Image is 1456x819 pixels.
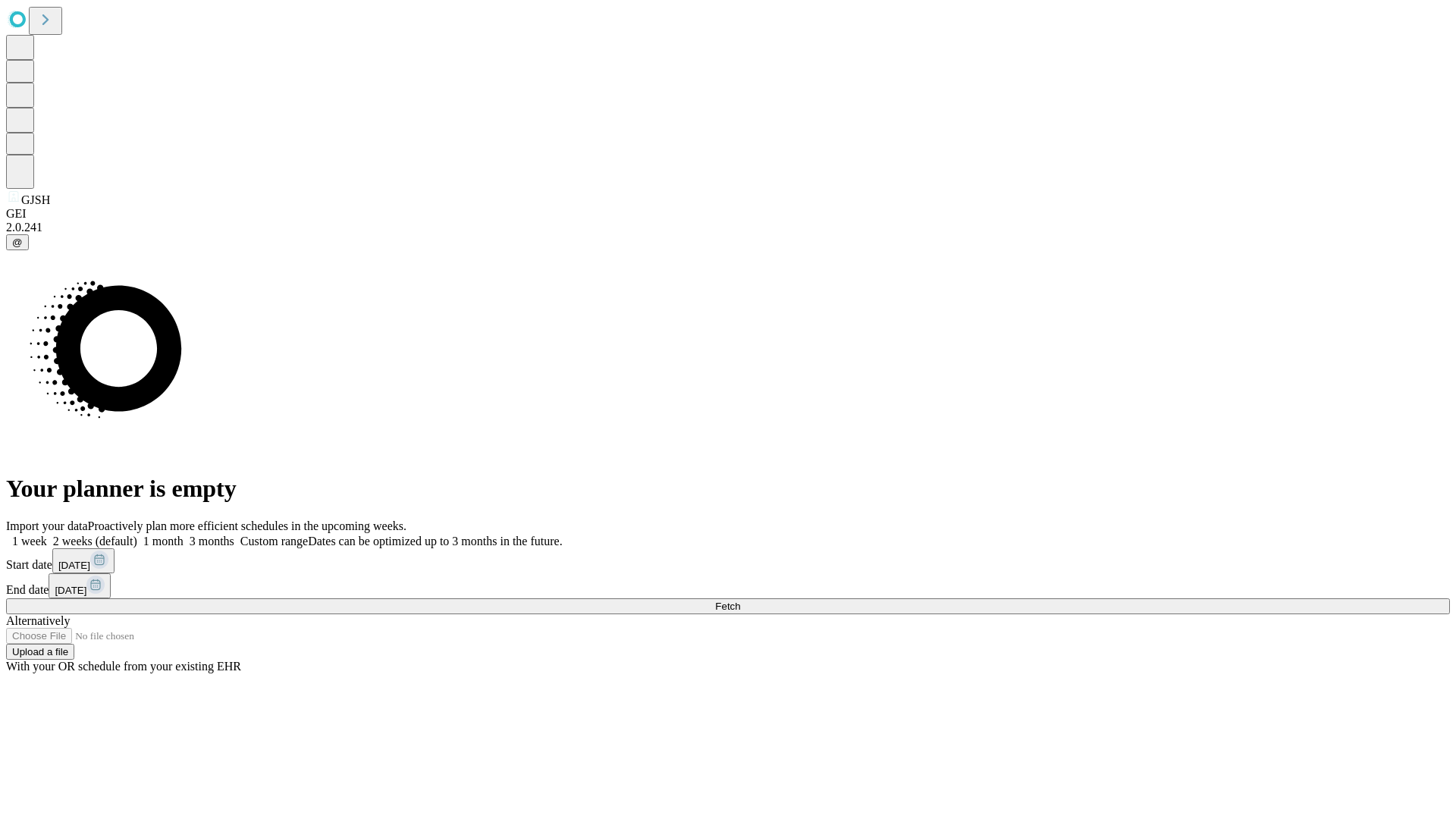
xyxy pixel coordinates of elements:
button: @ [6,234,29,250]
span: @ [12,237,23,248]
span: 2 weeks (default) [53,535,137,548]
span: Custom range [240,535,308,548]
span: [DATE] [55,585,86,596]
span: 1 week [12,535,47,548]
span: Alternatively [6,614,70,627]
span: GJSH [21,193,50,206]
div: GEI [6,207,1450,221]
span: [DATE] [58,560,90,571]
div: Start date [6,548,1450,573]
h1: Your planner is empty [6,475,1450,503]
button: [DATE] [49,573,111,598]
span: Fetch [715,601,740,612]
span: 1 month [143,535,184,548]
div: End date [6,573,1450,598]
span: Proactively plan more efficient schedules in the upcoming weeks. [88,519,406,532]
div: 2.0.241 [6,221,1450,234]
span: 3 months [190,535,234,548]
button: [DATE] [52,548,115,573]
button: Upload a file [6,644,74,660]
span: With your OR schedule from your existing EHR [6,660,241,673]
span: Import your data [6,519,88,532]
span: Dates can be optimized up to 3 months in the future. [308,535,562,548]
button: Fetch [6,598,1450,614]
